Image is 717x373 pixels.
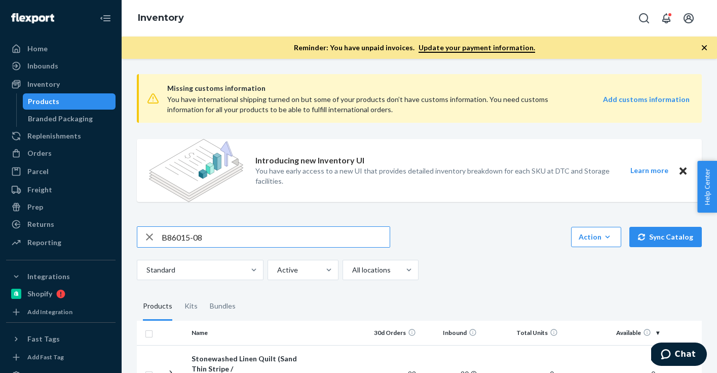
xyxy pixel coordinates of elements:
[562,321,663,345] th: Available
[294,43,535,53] p: Reminder: You have unpaid invoices.
[27,289,52,299] div: Shopify
[27,148,52,158] div: Orders
[603,95,690,104] strong: Add customs information
[419,43,535,53] a: Update your payment information.
[167,94,585,115] div: You have international shipping turned on but some of your products don’t have customs informatio...
[6,286,116,302] a: Shopify
[6,351,116,363] a: Add Fast Tag
[634,8,654,28] button: Open Search Box
[678,8,699,28] button: Open account menu
[656,8,676,28] button: Open notifications
[210,292,236,321] div: Bundles
[27,334,60,344] div: Fast Tags
[6,331,116,347] button: Fast Tags
[27,44,48,54] div: Home
[28,96,59,107] div: Products
[11,13,54,23] img: Flexport logo
[138,12,184,23] a: Inventory
[28,114,93,124] div: Branded Packaging
[27,272,70,282] div: Integrations
[6,268,116,285] button: Integrations
[6,41,116,57] a: Home
[351,265,352,275] input: All locations
[624,164,674,177] button: Learn more
[603,94,690,115] a: Add customs information
[697,161,717,213] button: Help Center
[23,93,116,110] a: Products
[143,292,172,321] div: Products
[481,321,562,345] th: Total Units
[255,166,612,186] p: You have early access to a new UI that provides detailed inventory breakdown for each SKU at DTC ...
[651,343,707,368] iframe: Opens a widget where you can chat to one of our agents
[95,8,116,28] button: Close Navigation
[359,321,420,345] th: 30d Orders
[6,76,116,92] a: Inventory
[579,232,614,242] div: Action
[629,227,702,247] button: Sync Catalog
[6,306,116,318] a: Add Integration
[6,199,116,215] a: Prep
[187,321,301,345] th: Name
[27,202,43,212] div: Prep
[23,111,116,127] a: Branded Packaging
[676,164,690,177] button: Close
[27,131,81,141] div: Replenishments
[130,4,192,33] ol: breadcrumbs
[27,308,72,316] div: Add Integration
[420,321,481,345] th: Inbound
[571,227,621,247] button: Action
[276,265,277,275] input: Active
[27,61,58,71] div: Inbounds
[27,79,60,89] div: Inventory
[6,234,116,251] a: Reporting
[255,155,364,166] p: Introducing new Inventory UI
[6,58,116,74] a: Inbounds
[27,219,54,229] div: Returns
[145,265,146,275] input: Standard
[149,139,243,202] img: new-reports-banner-icon.82668bd98b6a51aee86340f2a7b77ae3.png
[27,185,52,195] div: Freight
[162,227,390,247] input: Search inventory by name or sku
[6,145,116,161] a: Orders
[6,128,116,144] a: Replenishments
[27,353,64,361] div: Add Fast Tag
[6,182,116,198] a: Freight
[27,238,61,248] div: Reporting
[27,166,49,177] div: Parcel
[6,216,116,232] a: Returns
[167,82,690,94] span: Missing customs information
[6,163,116,180] a: Parcel
[184,292,198,321] div: Kits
